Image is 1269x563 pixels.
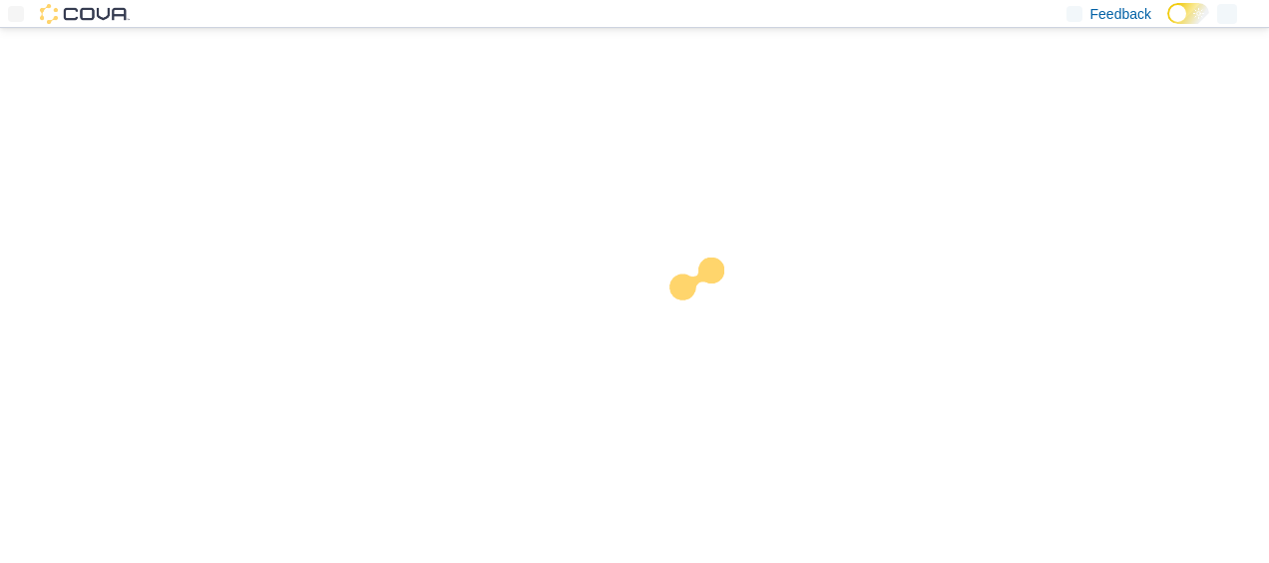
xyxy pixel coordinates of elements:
[1167,3,1209,24] input: Dark Mode
[1090,4,1151,24] span: Feedback
[40,4,130,24] img: Cova
[1167,24,1168,25] span: Dark Mode
[634,243,784,392] img: cova-loader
